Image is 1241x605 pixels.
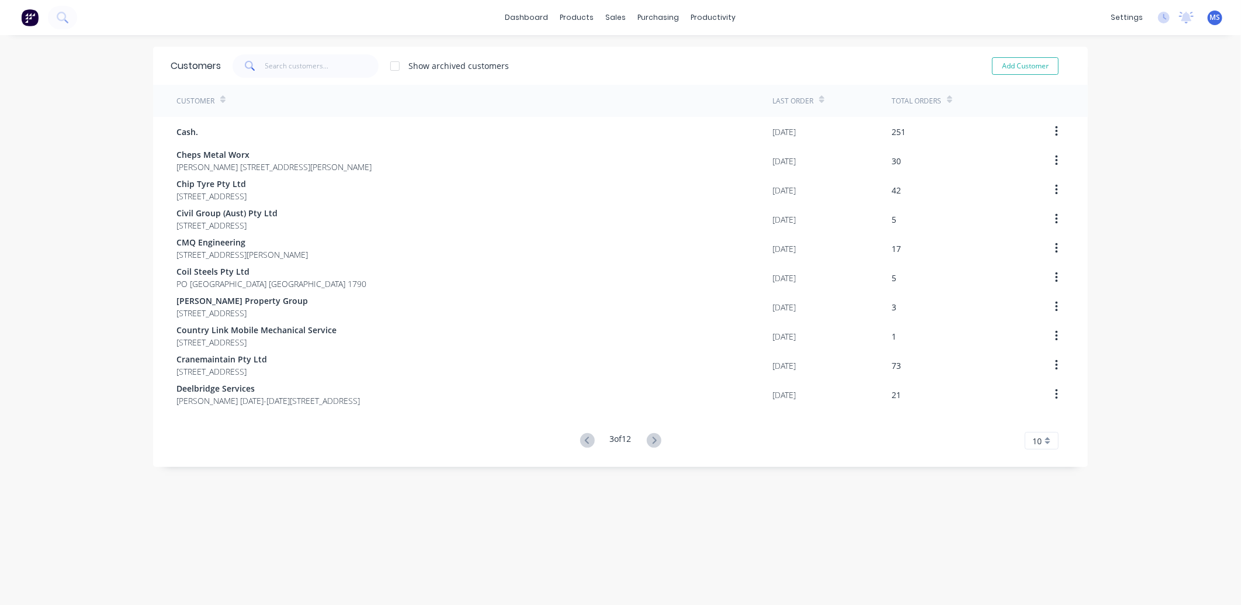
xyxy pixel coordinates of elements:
[772,301,796,313] div: [DATE]
[892,389,901,401] div: 21
[176,295,308,307] span: [PERSON_NAME] Property Group
[892,272,896,284] div: 5
[176,382,360,395] span: Deelbridge Services
[176,395,360,407] span: [PERSON_NAME] [DATE]-[DATE][STREET_ADDRESS]
[176,236,308,248] span: CMQ Engineering
[892,184,901,196] div: 42
[176,324,337,336] span: Country Link Mobile Mechanical Service
[500,9,554,26] a: dashboard
[892,126,906,138] div: 251
[772,155,796,167] div: [DATE]
[1105,9,1149,26] div: settings
[176,126,198,138] span: Cash.
[171,59,221,73] div: Customers
[600,9,632,26] div: sales
[1210,12,1221,23] span: MS
[892,330,896,343] div: 1
[176,265,366,278] span: Coil Steels Pty Ltd
[176,307,308,319] span: [STREET_ADDRESS]
[772,126,796,138] div: [DATE]
[992,57,1059,75] button: Add Customer
[176,219,278,231] span: [STREET_ADDRESS]
[176,161,372,173] span: [PERSON_NAME] [STREET_ADDRESS][PERSON_NAME]
[632,9,685,26] div: purchasing
[892,213,896,226] div: 5
[772,213,796,226] div: [DATE]
[176,148,372,161] span: Cheps Metal Worx
[1032,435,1042,447] span: 10
[176,190,247,202] span: [STREET_ADDRESS]
[176,248,308,261] span: [STREET_ADDRESS][PERSON_NAME]
[892,359,901,372] div: 73
[772,243,796,255] div: [DATE]
[176,96,214,106] div: Customer
[21,9,39,26] img: Factory
[772,359,796,372] div: [DATE]
[772,184,796,196] div: [DATE]
[176,365,267,378] span: [STREET_ADDRESS]
[892,155,901,167] div: 30
[554,9,600,26] div: products
[772,96,813,106] div: Last Order
[176,178,247,190] span: Chip Tyre Pty Ltd
[772,389,796,401] div: [DATE]
[892,243,901,255] div: 17
[408,60,509,72] div: Show archived customers
[685,9,742,26] div: productivity
[772,272,796,284] div: [DATE]
[176,278,366,290] span: PO [GEOGRAPHIC_DATA] [GEOGRAPHIC_DATA] 1790
[610,433,632,450] div: 3 of 12
[265,54,379,78] input: Search customers...
[176,353,267,365] span: Cranemaintain Pty Ltd
[772,330,796,343] div: [DATE]
[176,336,337,348] span: [STREET_ADDRESS]
[176,207,278,219] span: Civil Group (Aust) Pty Ltd
[892,96,941,106] div: Total Orders
[892,301,896,313] div: 3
